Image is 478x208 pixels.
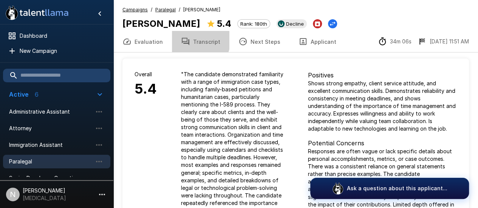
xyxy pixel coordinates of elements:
button: Transcript [172,31,229,52]
b: 5.4 [217,18,231,29]
button: Next Steps [229,31,289,52]
h6: 5.4 [135,78,157,100]
p: Overall [135,71,157,78]
p: Ask a question about this applicant... [347,185,447,192]
span: / [151,6,152,14]
img: ukg_logo.jpeg [278,20,285,27]
div: The date and time when the interview was completed [418,37,469,46]
span: [PERSON_NAME] [183,6,220,14]
span: Rank: 180th [238,21,270,27]
img: logo_glasses@2x.png [332,182,344,194]
b: [PERSON_NAME] [122,18,200,29]
p: [DATE] 11:51 AM [430,38,469,45]
div: View profile in UKG [276,19,307,28]
p: Potential Concerns [308,139,457,148]
button: Archive Applicant [313,19,322,28]
button: Ask a question about this applicant... [310,178,469,199]
button: Evaluation [113,31,172,52]
p: 34m 06s [390,38,411,45]
p: Positives [308,71,457,80]
button: Change Stage [328,19,337,28]
button: Applicant [289,31,345,52]
div: The time between starting and completing the interview [378,37,411,46]
span: / [179,6,180,14]
p: Shows strong empathy, client service attitude, and excellent communication skills. Demonstrates r... [308,80,457,133]
u: Paralegal [155,7,176,12]
u: Campaigns [122,7,148,12]
span: Decline [283,21,307,27]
